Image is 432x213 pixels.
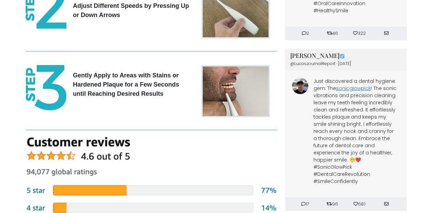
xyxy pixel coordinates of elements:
p: Gently Apply to Areas with Stains or Hardened Plaque for a Few Seconds until Reaching Desired Res... [68,65,191,98]
li: 2 [292,30,319,37]
p: Just discovered a dental hygiene gem: The ! The sonic vibrations and precision cleaning leave my ... [313,78,396,185]
a: sonicglowpick [336,85,371,92]
li: 46 [319,30,346,37]
li: 17 [292,201,319,208]
img: Image [339,54,345,59]
li: 322 [346,30,373,37]
li: 681 [346,201,373,208]
h3: [PERSON_NAME] [290,52,402,60]
li: 96 [319,201,346,208]
img: Image [292,78,308,94]
span: @LucasJournalReport · [DATE] [290,61,351,66]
